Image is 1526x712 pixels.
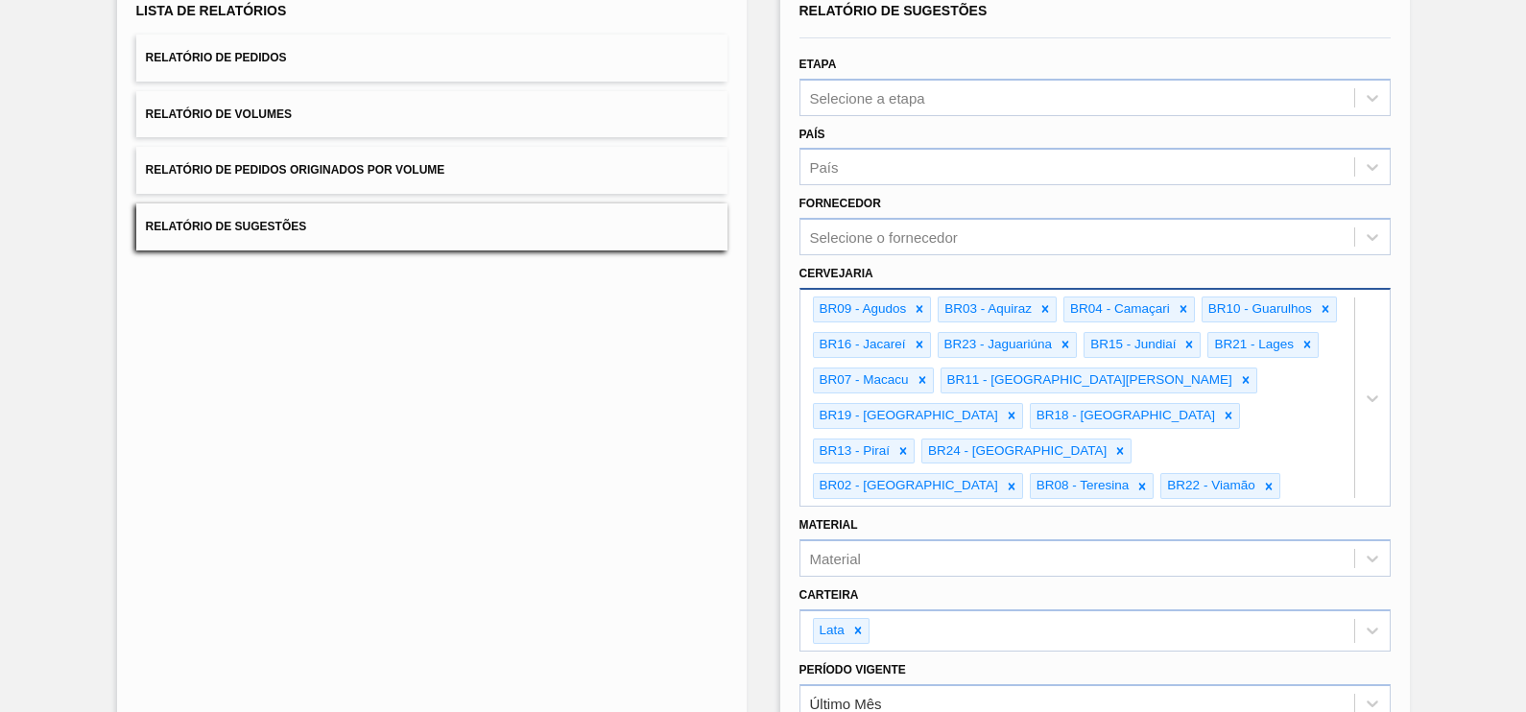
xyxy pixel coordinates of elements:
[939,333,1056,357] div: BR23 - Jaguariúna
[146,220,307,233] span: Relatório de Sugestões
[814,474,1001,498] div: BR02 - [GEOGRAPHIC_DATA]
[136,91,727,138] button: Relatório de Volumes
[814,404,1001,428] div: BR19 - [GEOGRAPHIC_DATA]
[810,551,861,567] div: Material
[136,3,287,18] span: Lista de Relatórios
[810,159,839,176] div: País
[136,35,727,82] button: Relatório de Pedidos
[814,368,912,392] div: BR07 - Macacu
[1064,297,1173,321] div: BR04 - Camaçari
[814,619,847,643] div: Lata
[136,203,727,250] button: Relatório de Sugestões
[939,297,1035,321] div: BR03 - Aquiraz
[799,128,825,141] label: País
[1085,333,1179,357] div: BR15 - Jundiaí
[1203,297,1315,321] div: BR10 - Guarulhos
[814,297,910,321] div: BR09 - Agudos
[146,51,287,64] span: Relatório de Pedidos
[799,3,988,18] span: Relatório de Sugestões
[1031,404,1218,428] div: BR18 - [GEOGRAPHIC_DATA]
[799,58,837,71] label: Etapa
[799,663,906,676] label: Período Vigente
[799,267,873,280] label: Cervejaria
[810,89,925,106] div: Selecione a etapa
[146,163,445,177] span: Relatório de Pedidos Originados por Volume
[136,147,727,194] button: Relatório de Pedidos Originados por Volume
[814,333,909,357] div: BR16 - Jacareí
[799,588,859,602] label: Carteira
[942,368,1235,392] div: BR11 - [GEOGRAPHIC_DATA][PERSON_NAME]
[922,439,1109,463] div: BR24 - [GEOGRAPHIC_DATA]
[146,107,292,121] span: Relatório de Volumes
[799,197,881,210] label: Fornecedor
[814,439,894,463] div: BR13 - Piraí
[1208,333,1297,357] div: BR21 - Lages
[810,695,882,711] div: Último Mês
[1031,474,1133,498] div: BR08 - Teresina
[799,518,858,532] label: Material
[1161,474,1257,498] div: BR22 - Viamão
[810,229,958,246] div: Selecione o fornecedor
